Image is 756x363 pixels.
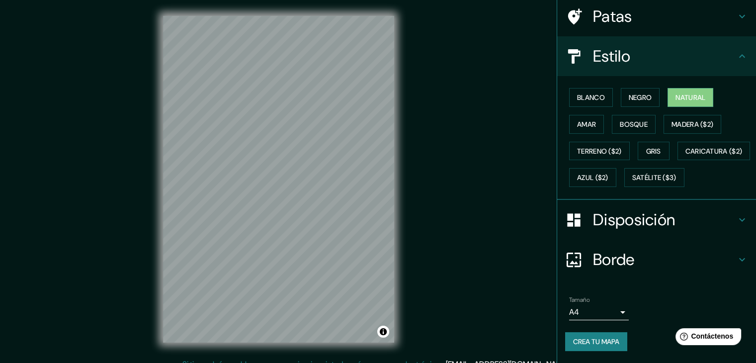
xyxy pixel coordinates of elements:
iframe: Lanzador de widgets de ayuda [668,324,745,352]
font: Crea tu mapa [573,337,619,346]
font: Disposición [593,209,675,230]
button: Activar o desactivar atribución [377,326,389,338]
button: Negro [621,88,660,107]
button: Madera ($2) [664,115,721,134]
button: Amar [569,115,604,134]
button: Satélite ($3) [624,168,684,187]
font: Tamaño [569,296,589,304]
font: Madera ($2) [672,120,713,129]
font: Bosque [620,120,648,129]
font: Blanco [577,93,605,102]
font: Terreno ($2) [577,147,622,156]
button: Terreno ($2) [569,142,630,161]
font: Estilo [593,46,630,67]
font: Satélite ($3) [632,174,676,182]
div: A4 [569,304,629,320]
button: Blanco [569,88,613,107]
button: Gris [638,142,670,161]
button: Crea tu mapa [565,332,627,351]
button: Bosque [612,115,656,134]
button: Caricatura ($2) [677,142,751,161]
button: Azul ($2) [569,168,616,187]
font: Azul ($2) [577,174,608,182]
div: Disposición [557,200,756,240]
canvas: Mapa [163,16,394,343]
div: Estilo [557,36,756,76]
font: Natural [675,93,705,102]
button: Natural [668,88,713,107]
font: Borde [593,249,635,270]
font: Patas [593,6,632,27]
font: Negro [629,93,652,102]
font: A4 [569,307,579,317]
font: Gris [646,147,661,156]
font: Caricatura ($2) [685,147,743,156]
div: Borde [557,240,756,279]
font: Amar [577,120,596,129]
